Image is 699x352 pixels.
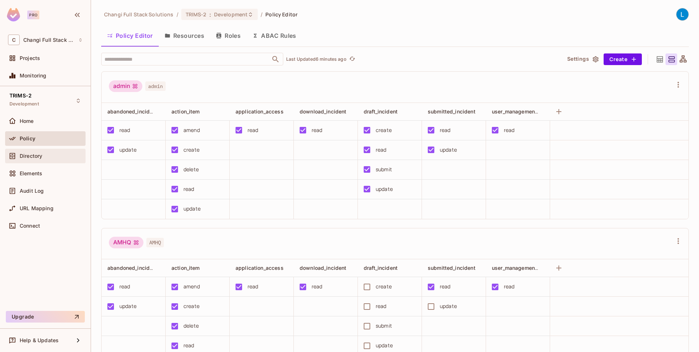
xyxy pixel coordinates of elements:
div: update [119,146,137,154]
li: / [261,11,262,18]
span: the active workspace [104,11,174,18]
div: read [504,126,515,134]
div: read [312,283,323,291]
div: read [248,283,258,291]
button: Open [270,54,281,64]
div: update [376,185,393,193]
span: Click to refresh data [347,55,357,64]
div: read [376,146,387,154]
div: update [119,302,137,310]
span: abandoned_incident [107,264,158,271]
div: read [312,126,323,134]
span: URL Mapping [20,205,54,211]
span: Projects [20,55,40,61]
div: read [183,185,194,193]
button: refresh [348,55,357,64]
span: Monitoring [20,73,47,79]
span: action_item [171,265,200,271]
button: Settings [564,53,601,65]
span: Development [9,101,39,107]
div: read [504,283,515,291]
button: Resources [159,27,210,45]
span: Policy [20,136,35,141]
span: Development [214,11,248,18]
div: delete [183,322,199,330]
button: Create [604,53,642,65]
span: user_management_page [492,264,552,271]
span: download_incident [300,108,347,115]
div: update [376,341,393,349]
button: Upgrade [6,311,85,323]
span: application_access [236,108,284,115]
div: amend [183,283,200,291]
span: download_incident [300,265,347,271]
span: Workspace: Changi Full Stack Solutions [23,37,75,43]
div: Pro [27,11,39,19]
span: C [8,35,20,45]
div: amend [183,126,200,134]
span: application_access [236,265,284,271]
li: / [177,11,178,18]
div: read [376,302,387,310]
span: Home [20,118,34,124]
span: Connect [20,223,40,229]
span: Policy Editor [265,11,297,18]
div: create [376,126,392,134]
div: create [376,283,392,291]
div: update [440,302,457,310]
div: update [183,205,201,213]
button: Roles [210,27,246,45]
span: draft_incident [364,265,398,271]
div: submit [376,322,392,330]
div: submit [376,165,392,173]
button: ABAC Rules [246,27,302,45]
span: Help & Updates [20,337,59,343]
span: Audit Log [20,188,44,194]
img: Le Shan Work [676,8,688,20]
p: Last Updated 6 minutes ago [286,56,347,62]
span: action_item [171,108,200,115]
div: create [183,146,200,154]
span: draft_incident [364,108,398,115]
span: submitted_incident [428,108,475,115]
div: read [440,126,451,134]
div: delete [183,165,199,173]
div: update [440,146,457,154]
span: Elements [20,171,42,176]
span: abandoned_incident [107,108,158,115]
div: admin [109,80,142,92]
span: TRIMS-2 [9,93,32,99]
span: refresh [349,56,355,63]
span: submitted_incident [428,265,475,271]
span: admin [145,81,166,91]
button: Policy Editor [101,27,159,45]
span: Directory [20,153,42,159]
div: read [248,126,258,134]
span: AMHQ [146,238,164,247]
div: read [119,126,130,134]
span: user_management_page [492,108,552,115]
div: create [183,302,200,310]
span: TRIMS-2 [186,11,206,18]
span: : [209,12,212,17]
img: SReyMgAAAABJRU5ErkJggg== [7,8,20,21]
div: AMHQ [109,237,143,248]
div: read [440,283,451,291]
div: read [183,341,194,349]
div: read [119,283,130,291]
